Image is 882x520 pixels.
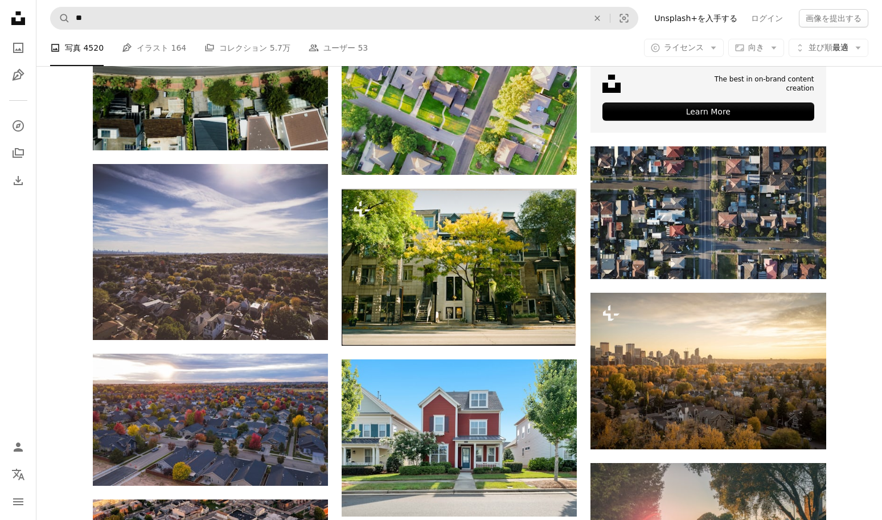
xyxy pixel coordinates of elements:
a: イラスト 164 [122,30,186,66]
button: Unsplashで検索する [51,7,70,29]
button: メニュー [7,490,30,513]
span: 53 [358,42,368,54]
a: 目の前に木がある建物 [342,262,577,272]
a: 樹木の近くの住宅の航空写真 [93,247,328,257]
a: コレクション [7,142,30,165]
img: 昼間は緑の木々の近くの白と茶色のコンクリートの家 [342,359,577,516]
button: 向き [728,39,784,57]
a: 写真 [7,36,30,59]
a: 探す [7,114,30,137]
a: ユーザー 53 [309,30,368,66]
a: 日中の街の空撮 [93,414,328,424]
img: 昼間の住宅の上面撮影 [590,146,826,279]
span: 並び順 [809,43,832,52]
a: イラスト [7,64,30,87]
a: Unsplash+を入手する [647,9,744,27]
span: The best in on-brand content creation [684,75,814,94]
span: ライセンス [664,43,704,52]
a: 手前にたくさんの木々がある街の眺め [590,366,826,376]
button: 言語 [7,463,30,486]
button: ビジュアル検索 [610,7,638,29]
a: ログイン / 登録する [7,436,30,458]
img: 目の前に木がある建物 [342,189,577,346]
img: 日中の街の空撮 [93,354,328,486]
button: 全てクリア [585,7,610,29]
a: ログイン [744,9,790,27]
button: 画像を提出する [799,9,868,27]
span: 164 [171,42,187,54]
span: 5.7万 [270,42,290,54]
img: 樹木の近くの住宅の航空写真 [93,164,328,340]
a: 昼間の住宅の上面撮影 [590,207,826,218]
img: file-1631678316303-ed18b8b5cb9cimage [602,75,621,93]
button: ライセンス [644,39,724,57]
form: サイト内でビジュアルを探す [50,7,638,30]
button: 並び順最適 [789,39,868,57]
a: 昼間は緑の木々の近くの白と茶色のコンクリートの家 [342,433,577,443]
div: Learn More [602,103,814,121]
a: 茶色い屋根の家の航空写真 [93,56,328,67]
span: 向き [748,43,764,52]
a: 緑の木々と白い花の空中写真 [342,81,577,91]
a: ホーム — Unsplash [7,7,30,32]
span: 最適 [809,42,848,54]
a: ダウンロード履歴 [7,169,30,192]
a: コレクション 5.7万 [204,30,290,66]
img: 手前にたくさんの木々がある街の眺め [590,293,826,449]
